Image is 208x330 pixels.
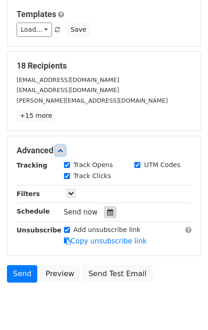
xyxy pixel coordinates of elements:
label: Add unsubscribe link [74,225,141,235]
a: Load... [17,23,52,37]
a: Send Test Email [82,265,152,283]
small: [EMAIL_ADDRESS][DOMAIN_NAME] [17,76,119,83]
strong: Schedule [17,208,50,215]
h5: 18 Recipients [17,61,191,71]
a: Templates [17,9,56,19]
a: Copy unsubscribe link [64,237,147,245]
label: UTM Codes [144,160,180,170]
label: Track Clicks [74,171,111,181]
strong: Unsubscribe [17,226,62,234]
strong: Tracking [17,162,47,169]
span: Send now [64,208,98,216]
a: Preview [40,265,80,283]
strong: Filters [17,190,40,197]
small: [PERSON_NAME][EMAIL_ADDRESS][DOMAIN_NAME] [17,97,168,104]
button: Save [66,23,90,37]
iframe: Chat Widget [162,286,208,330]
small: [EMAIL_ADDRESS][DOMAIN_NAME] [17,87,119,93]
a: Send [7,265,37,283]
a: +15 more [17,110,55,122]
label: Track Opens [74,160,113,170]
h5: Advanced [17,145,191,156]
